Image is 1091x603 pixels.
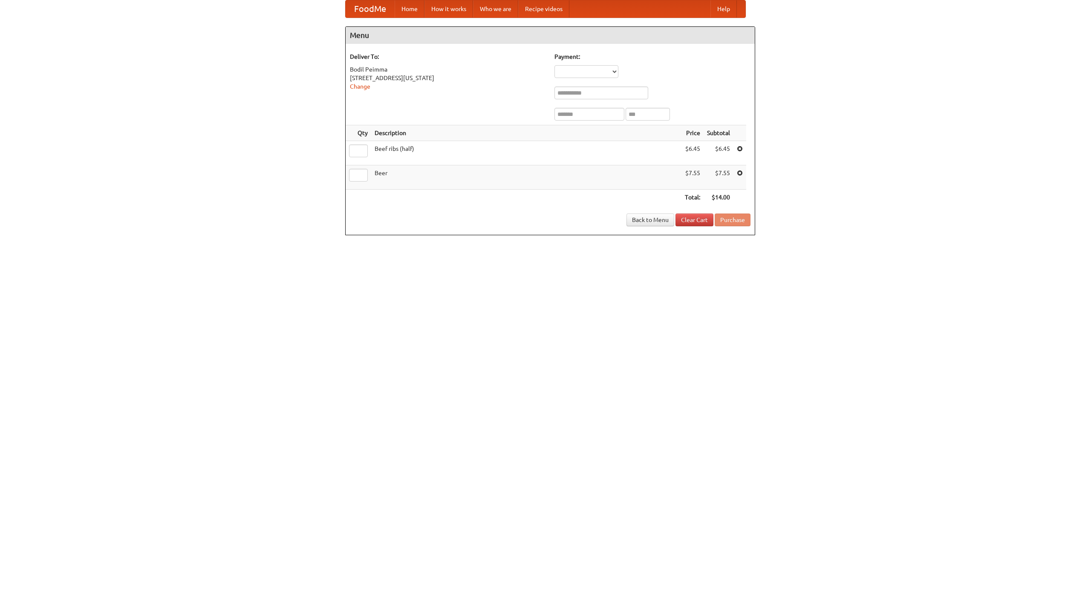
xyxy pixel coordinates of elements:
a: Back to Menu [626,214,674,226]
a: Change [350,83,370,90]
th: Total: [681,190,704,205]
th: Subtotal [704,125,733,141]
h4: Menu [346,27,755,44]
a: Home [395,0,424,17]
a: How it works [424,0,473,17]
td: $7.55 [704,165,733,190]
td: $6.45 [704,141,733,165]
a: Who we are [473,0,518,17]
h5: Deliver To: [350,52,546,61]
td: Beer [371,165,681,190]
td: $6.45 [681,141,704,165]
h5: Payment: [554,52,750,61]
td: $7.55 [681,165,704,190]
a: Clear Cart [675,214,713,226]
td: Beef ribs (half) [371,141,681,165]
th: Description [371,125,681,141]
a: Help [710,0,737,17]
div: Bodil Peimma [350,65,546,74]
a: Recipe videos [518,0,569,17]
th: Qty [346,125,371,141]
div: [STREET_ADDRESS][US_STATE] [350,74,546,82]
th: $14.00 [704,190,733,205]
button: Purchase [715,214,750,226]
th: Price [681,125,704,141]
a: FoodMe [346,0,395,17]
